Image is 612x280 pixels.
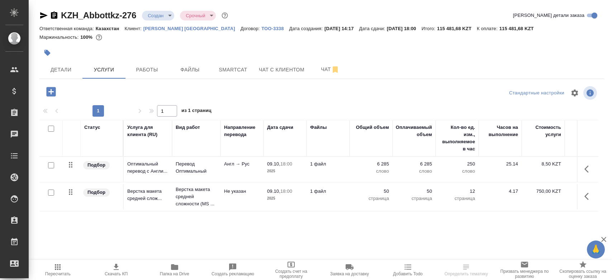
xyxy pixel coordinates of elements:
button: Добавить услугу [41,84,61,99]
p: Договор: [241,26,262,31]
p: Оптимальный перевод с Англи... [127,160,169,175]
td: 4.17 [479,184,522,209]
p: Дата создания: [289,26,324,31]
p: Маржинальность: [39,34,80,40]
button: Скачать КП [87,260,146,280]
div: Файлы [310,124,327,131]
div: Скидка / наценка [568,124,604,138]
p: К оплате: [477,26,499,31]
div: Создан [180,11,216,20]
span: Папка на Drive [160,271,189,276]
p: 6 285 [353,160,389,168]
p: [DATE] 18:00 [387,26,422,31]
p: Англ → Рус [224,160,260,168]
a: ТОО-3338 [261,25,289,31]
p: страница [353,195,389,202]
p: [PERSON_NAME] [GEOGRAPHIC_DATA] [143,26,241,31]
span: Скопировать ссылку на оценку заказа [558,269,608,279]
p: Итого: [422,26,437,31]
span: Smartcat [216,65,250,74]
p: 100% [80,34,94,40]
div: Направление перевода [224,124,260,138]
p: Подбор [87,162,105,169]
p: [DATE] 14:17 [324,26,359,31]
span: Призвать менеджера по развитию [500,269,550,279]
span: Пересчитать [45,271,71,276]
button: Показать кнопки [580,188,597,205]
div: Общий объем [356,124,389,131]
span: из 1 страниц [181,106,212,117]
p: Клиент: [124,26,143,31]
span: Создать счет на предоплату [266,269,316,279]
p: слово [396,168,432,175]
span: Создать рекламацию [212,271,254,276]
p: страница [396,195,432,202]
p: 0 % [568,188,604,195]
button: Пересчитать [29,260,87,280]
div: Услуга для клиента (RU) [127,124,169,138]
td: 25.14 [479,157,522,182]
p: Верстка макета средней слож... [127,188,169,202]
button: Показать кнопки [580,160,597,178]
p: Подбор [87,189,105,196]
button: Определить тематику [437,260,495,280]
button: Создать счет на предоплату [262,260,321,280]
button: Создан [146,13,166,19]
p: 09.10, [267,161,280,167]
button: Скопировать ссылку [50,11,58,20]
div: Часов на выполнение [482,124,518,138]
p: 50 [396,188,432,195]
p: ТОО-3338 [261,26,289,31]
button: Папка на Drive [145,260,204,280]
button: Добавить тэг [39,45,55,61]
button: Скопировать ссылку для ЯМессенджера [39,11,48,20]
p: 2025 [267,195,303,202]
button: Заявка на доставку [321,260,379,280]
div: Оплачиваемый объем [396,124,432,138]
p: 250 [439,160,475,168]
p: 18:00 [280,161,292,167]
p: 18:00 [280,188,292,194]
div: Стоимость услуги [525,124,561,138]
a: [PERSON_NAME] [GEOGRAPHIC_DATA] [143,25,241,31]
div: Дата сдачи [267,124,293,131]
p: Перевод Оптимальный [176,160,217,175]
p: 09.10, [267,188,280,194]
p: 50 [353,188,389,195]
button: 🙏 [587,241,605,258]
p: Не указан [224,188,260,195]
button: Создать рекламацию [204,260,262,280]
p: страница [439,195,475,202]
span: 🙏 [590,242,602,257]
button: 0.00 KZT; [94,33,104,42]
span: Услуги [87,65,121,74]
p: 115 481,68 KZT [499,26,539,31]
p: Верстка макета средней сложности (MS ... [176,186,217,207]
svg: Отписаться [331,65,340,74]
span: Работы [130,65,164,74]
button: Доп статусы указывают на важность/срочность заказа [220,11,229,20]
p: 6 285 [396,160,432,168]
p: слово [439,168,475,175]
p: 2025 [267,168,303,175]
button: Добавить Todo [379,260,437,280]
span: Файлы [173,65,207,74]
p: Казахстан [96,26,125,31]
a: KZH_Abbottkz-276 [61,10,136,20]
button: Срочный [184,13,207,19]
p: 12 [439,188,475,195]
p: 0 % [568,160,604,168]
div: Вид работ [176,124,200,131]
p: Ответственная команда: [39,26,96,31]
div: Кол-во ед. изм., выполняемое в час [439,124,475,153]
div: Создан [142,11,174,20]
span: Заявка на доставку [330,271,369,276]
div: Статус [84,124,100,131]
p: 1 файл [310,160,346,168]
span: Детали [44,65,78,74]
button: Призвать менеджера по развитию [495,260,554,280]
span: Чат [313,65,347,74]
span: Посмотреть информацию [583,86,598,100]
span: Скачать КП [105,271,128,276]
span: Чат с клиентом [259,65,304,74]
